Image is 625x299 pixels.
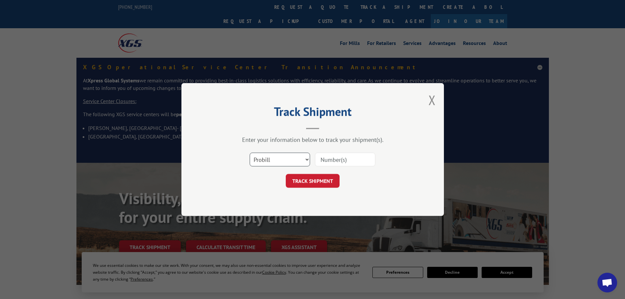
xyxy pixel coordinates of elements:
[214,107,411,119] h2: Track Shipment
[214,136,411,143] div: Enter your information below to track your shipment(s).
[428,91,436,109] button: Close modal
[315,153,375,166] input: Number(s)
[597,273,617,292] a: Open chat
[286,174,340,188] button: TRACK SHIPMENT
